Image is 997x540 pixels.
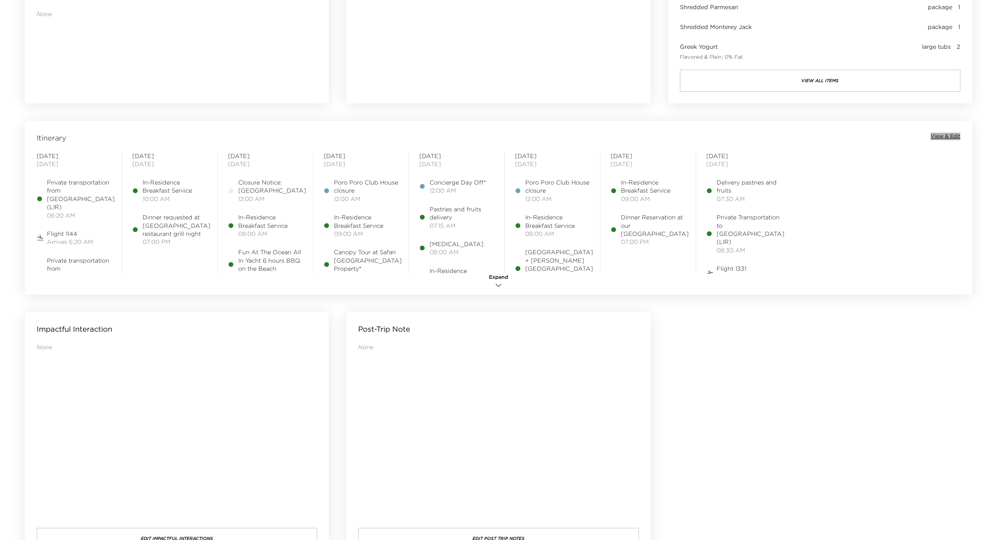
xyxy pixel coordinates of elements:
span: 11:00 AM [334,273,402,281]
span: [DATE] [324,152,398,160]
span: Greek Yogurt [680,43,743,51]
span: [DATE] [611,152,685,160]
span: [DATE] [132,152,207,160]
span: Dinner Reservation at our [GEOGRAPHIC_DATA] [621,213,689,238]
span: [MEDICAL_DATA] [430,240,483,248]
button: Expand [480,274,517,291]
span: Shredded Monterey Jack [680,23,752,31]
p: None [358,343,639,351]
span: Delivery pastries and fruits [717,178,781,195]
span: In-Residence Breakfast Service [525,213,590,230]
span: [DATE] [419,152,494,160]
span: 07:15 AM [430,222,494,230]
span: Private transportation from [GEOGRAPHIC_DATA] (LIR) [47,178,115,211]
span: 07:00 PM [143,238,210,246]
span: [DATE] [515,152,590,160]
span: package [928,3,952,11]
span: [DATE] [611,160,685,168]
span: Closure Notice: [GEOGRAPHIC_DATA] [238,178,306,195]
button: view all items [680,70,960,92]
span: Departs 11:20 AM [717,273,765,281]
span: Canopy Tour at Safari [GEOGRAPHIC_DATA] Property* [334,248,402,273]
span: Fun At The Ocean All In Yacht 6 hours BBQ on the Beach [238,248,303,273]
span: 09:00 AM [238,273,303,281]
span: 12:00 AM [525,195,590,203]
span: 08:30 AM [717,246,784,254]
span: In-Residence Breakfast Service [430,267,494,283]
span: Poro Poro Club House closure [334,178,398,195]
span: [DATE] [132,160,207,168]
span: Pastries and fruits delivery [430,205,494,222]
span: [DATE] [37,160,111,168]
span: Private Transportation to [GEOGRAPHIC_DATA] (LIR) [717,213,784,246]
span: [DATE] [37,152,111,160]
span: [DATE] [228,160,303,168]
span: 12:00 AM [430,186,486,194]
span: large tubs [922,43,951,60]
span: [GEOGRAPHIC_DATA] + [PERSON_NAME][GEOGRAPHIC_DATA][PERSON_NAME] visit [525,248,593,281]
span: Concierge Day Off* [430,178,486,186]
span: 09:00 AM [621,195,685,203]
span: Expand [489,274,508,281]
span: Shredded Parmesan [680,3,738,11]
span: In-Residence Breakfast Service [238,213,303,230]
span: 10:00 AM [143,195,207,203]
span: Itinerary [37,133,66,143]
span: [DATE] [706,160,781,168]
span: 2 [957,43,960,60]
p: Post-Trip Note [358,324,410,334]
span: [DATE] [228,152,303,160]
span: 08:00 AM [238,230,303,238]
span: Arrives 6:20 AM [47,238,93,246]
span: 08:00 AM [525,230,590,238]
button: View & Edit [931,133,960,140]
span: 06:20 AM [47,211,115,219]
span: Dinner requested at [GEOGRAPHIC_DATA] restaurant grill night [143,213,210,238]
span: package [928,23,952,31]
span: [DATE] [419,160,494,168]
span: Flavored & Plain; 0% Fat [680,54,743,61]
span: [DATE] [706,152,781,160]
span: 09:00 AM [334,230,398,238]
span: In-Residence Breakfast Service [143,178,207,195]
span: 12:00 AM [334,195,398,203]
span: Flight 1144 [47,230,93,238]
p: None [37,10,317,18]
span: 1 [958,3,960,11]
span: In-Residence Breakfast Service [334,213,398,230]
span: 1 [958,23,960,31]
span: 08:00 AM [430,248,483,256]
span: 12:00 AM [238,195,306,203]
span: [DATE] [324,160,398,168]
span: In-Residence Breakfast Service [621,178,685,195]
span: Flight 1331 [717,264,765,273]
span: Poro Poro Club House closure [525,178,590,195]
span: 07:30 AM [717,195,781,203]
span: 07:00 PM [621,238,689,246]
p: None [37,343,317,351]
span: [DATE] [515,160,590,168]
span: Private transportation from [GEOGRAPHIC_DATA] (LIR) [47,256,115,289]
p: Impactful Interaction [37,324,112,334]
